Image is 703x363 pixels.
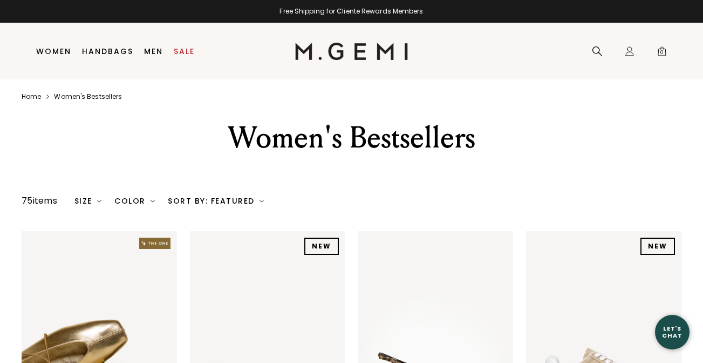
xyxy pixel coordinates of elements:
img: chevron-down.svg [97,199,101,203]
a: Home [22,92,41,101]
div: NEW [640,238,675,255]
img: M.Gemi [295,43,408,60]
div: NEW [304,238,339,255]
div: 75 items [22,194,57,207]
a: Women's bestsellers [54,92,122,101]
div: Color [114,197,155,205]
img: chevron-down.svg [151,199,155,203]
img: chevron-down.svg [260,199,264,203]
a: Handbags [82,47,133,56]
a: Sale [174,47,195,56]
div: Sort By: Featured [168,197,264,205]
div: Let's Chat [655,325,690,339]
img: The One tag [139,238,170,249]
a: Men [144,47,163,56]
div: Size [74,197,102,205]
a: Women [36,47,71,56]
div: Women's Bestsellers [152,118,552,157]
span: 0 [657,48,667,59]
